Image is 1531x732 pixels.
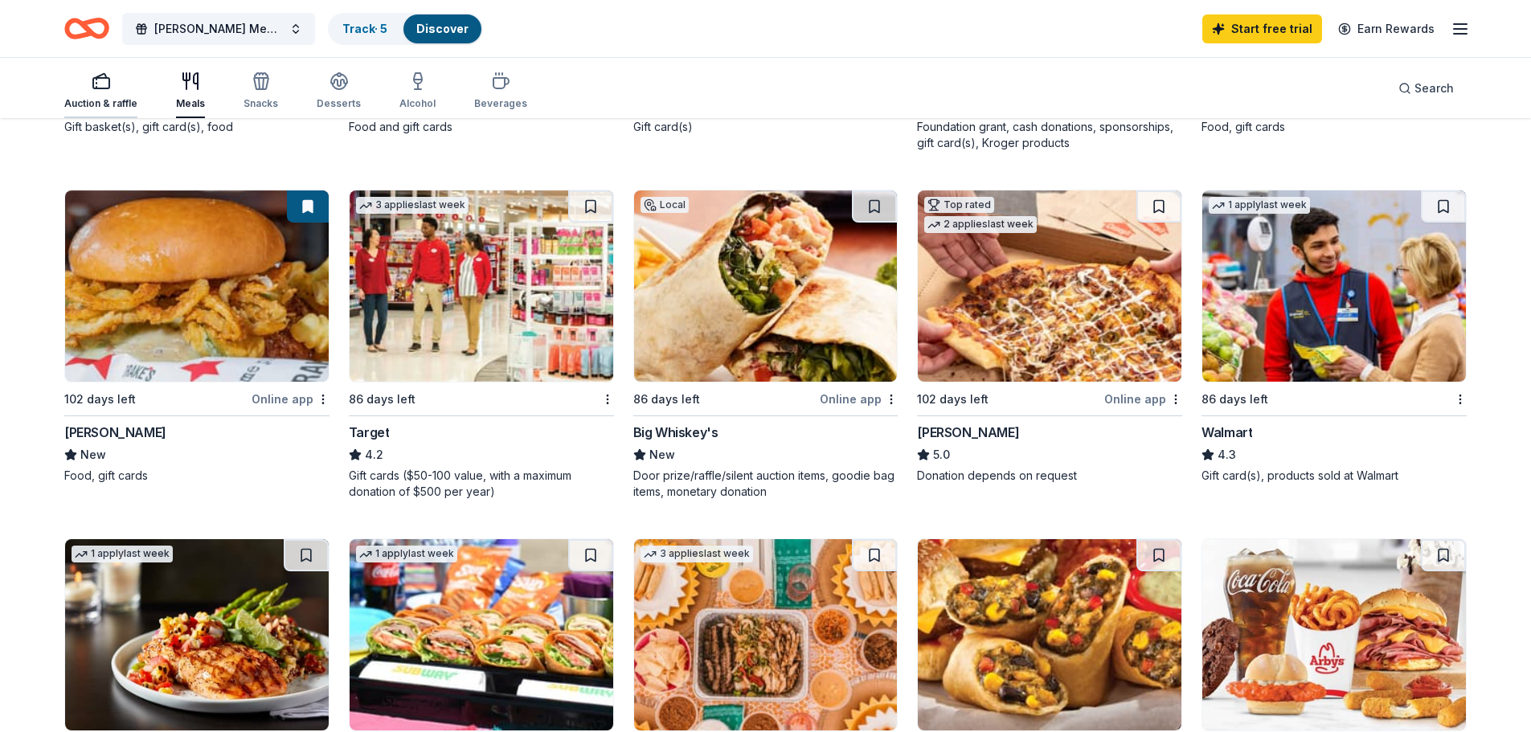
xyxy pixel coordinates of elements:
a: Track· 5 [342,22,387,35]
img: Image for Subway [350,539,613,730]
div: Gift card(s), products sold at Walmart [1201,468,1467,484]
a: Image for Walmart1 applylast week86 days leftWalmart4.3Gift card(s), products sold at Walmart [1201,190,1467,484]
div: [PERSON_NAME] [917,423,1019,442]
span: 4.2 [365,445,383,464]
div: Top rated [924,197,994,213]
div: Beverages [474,97,527,110]
img: Image for Walmart [1202,190,1466,382]
div: 102 days left [917,390,989,409]
button: Meals [176,65,205,118]
div: Foundation grant, cash donations, sponsorships, gift card(s), Kroger products [917,119,1182,151]
div: Local [641,197,689,213]
div: 2 applies last week [924,216,1037,233]
img: Image for Drake's [65,190,329,382]
div: 86 days left [633,390,700,409]
button: Track· 5Discover [328,13,483,45]
span: 5.0 [933,445,950,464]
button: Desserts [317,65,361,118]
span: [PERSON_NAME] Memorial Tough Guy Tournament [154,19,283,39]
div: Auction & raffle [64,97,137,110]
div: Target [349,423,390,442]
div: 86 days left [1201,390,1268,409]
img: Image for Casey's [918,190,1181,382]
div: Donation depends on request [917,468,1182,484]
a: Image for Target3 applieslast week86 days leftTarget4.2Gift cards ($50-100 value, with a maximum ... [349,190,614,500]
div: Food, gift cards [64,468,330,484]
a: Home [64,10,109,47]
div: Gift card(s) [633,119,899,135]
div: 1 apply last week [72,546,173,562]
div: 1 apply last week [1209,197,1310,214]
span: New [649,445,675,464]
div: Snacks [244,97,278,110]
span: New [80,445,106,464]
div: Big Whiskey's [633,423,718,442]
div: 1 apply last week [356,546,457,562]
div: Door prize/raffle/silent auction items, goodie bag items, monetary donation [633,468,899,500]
div: Alcohol [399,97,436,110]
div: Food and gift cards [349,119,614,135]
a: Image for Drake's102 days leftOnline app[PERSON_NAME]NewFood, gift cards [64,190,330,484]
img: Image for Chuy's Tex-Mex [634,539,898,730]
div: Online app [1104,389,1182,409]
div: Online app [252,389,330,409]
div: Desserts [317,97,361,110]
div: 102 days left [64,390,136,409]
div: 86 days left [349,390,415,409]
div: Gift cards ($50-100 value, with a maximum donation of $500 per year) [349,468,614,500]
a: Earn Rewards [1328,14,1444,43]
img: Image for Big Whiskey's [634,190,898,382]
span: 4.3 [1218,445,1236,464]
a: Image for Casey'sTop rated2 applieslast week102 days leftOnline app[PERSON_NAME]5.0Donation depen... [917,190,1182,484]
img: Image for Arby's by DRM Inc. [1202,539,1466,730]
div: Meals [176,97,205,110]
span: Search [1414,79,1454,98]
a: Image for Big Whiskey'sLocal86 days leftOnline appBig Whiskey'sNewDoor prize/raffle/silent auctio... [633,190,899,500]
div: Walmart [1201,423,1252,442]
button: Auction & raffle [64,65,137,118]
div: 3 applies last week [641,546,753,562]
img: Image for Firebirds Wood Fired Grill [65,539,329,730]
button: Snacks [244,65,278,118]
button: [PERSON_NAME] Memorial Tough Guy Tournament [122,13,315,45]
img: Image for Target [350,190,613,382]
div: 3 applies last week [356,197,469,214]
img: Image for Chili's [918,539,1181,730]
a: Start free trial [1202,14,1322,43]
div: Gift basket(s), gift card(s), food [64,119,330,135]
button: Beverages [474,65,527,118]
a: Discover [416,22,469,35]
div: [PERSON_NAME] [64,423,166,442]
button: Search [1386,72,1467,104]
button: Alcohol [399,65,436,118]
div: Online app [820,389,898,409]
div: Food, gift cards [1201,119,1467,135]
